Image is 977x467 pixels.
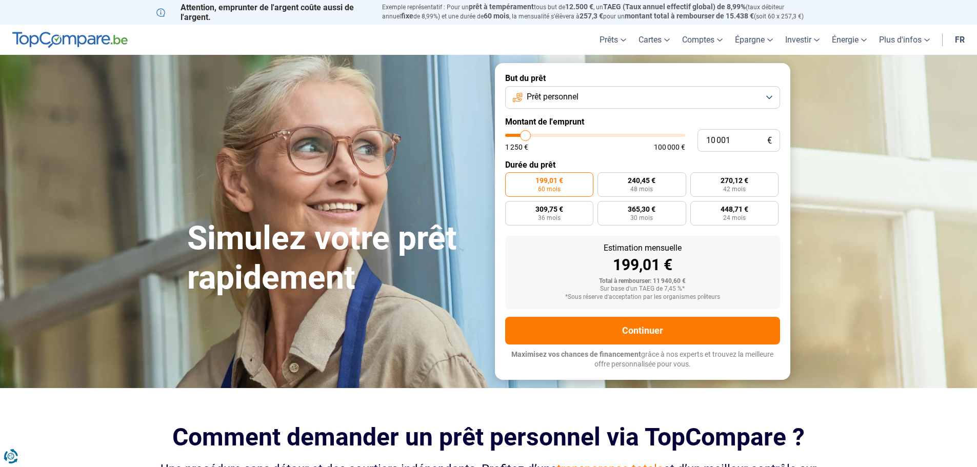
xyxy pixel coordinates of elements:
[505,86,780,109] button: Prêt personnel
[721,177,748,184] span: 270,12 €
[676,25,729,55] a: Comptes
[156,3,370,22] p: Attention, emprunter de l'argent coûte aussi de l'argent.
[484,12,509,20] span: 60 mois
[628,177,655,184] span: 240,45 €
[593,25,632,55] a: Prêts
[721,206,748,213] span: 448,71 €
[505,144,528,151] span: 1 250 €
[630,215,653,221] span: 30 mois
[603,3,746,11] span: TAEG (Taux annuel effectif global) de 8,99%
[505,160,780,170] label: Durée du prêt
[505,117,780,127] label: Montant de l'emprunt
[469,3,534,11] span: prêt à tempérament
[538,215,561,221] span: 36 mois
[949,25,971,55] a: fr
[723,215,746,221] span: 24 mois
[513,278,772,285] div: Total à rembourser: 11 940,60 €
[187,219,483,298] h1: Simulez votre prêt rapidement
[654,144,685,151] span: 100 000 €
[632,25,676,55] a: Cartes
[505,350,780,370] p: grâce à nos experts et trouvez la meilleure offre personnalisée pour vous.
[527,91,579,103] span: Prêt personnel
[628,206,655,213] span: 365,30 €
[723,186,746,192] span: 42 mois
[630,186,653,192] span: 48 mois
[513,294,772,301] div: *Sous réserve d'acceptation par les organismes prêteurs
[826,25,873,55] a: Énergie
[535,206,563,213] span: 309,75 €
[511,350,641,358] span: Maximisez vos chances de financement
[156,423,821,451] h2: Comment demander un prêt personnel via TopCompare ?
[625,12,754,20] span: montant total à rembourser de 15.438 €
[382,3,821,21] p: Exemple représentatif : Pour un tous but de , un (taux débiteur annuel de 8,99%) et une durée de ...
[580,12,603,20] span: 257,3 €
[535,177,563,184] span: 199,01 €
[729,25,779,55] a: Épargne
[513,286,772,293] div: Sur base d'un TAEG de 7,45 %*
[513,244,772,252] div: Estimation mensuelle
[505,73,780,83] label: But du prêt
[513,257,772,273] div: 199,01 €
[538,186,561,192] span: 60 mois
[767,136,772,145] span: €
[505,317,780,344] button: Continuer
[401,12,413,20] span: fixe
[12,32,128,48] img: TopCompare
[873,25,936,55] a: Plus d'infos
[779,25,826,55] a: Investir
[565,3,593,11] span: 12.500 €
